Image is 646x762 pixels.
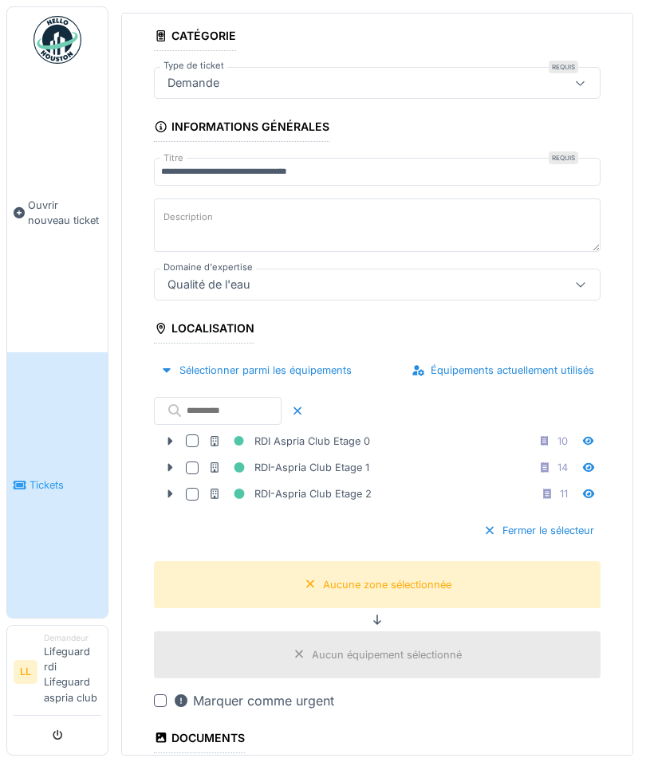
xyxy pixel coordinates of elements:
div: 11 [560,486,568,501]
div: Fermer le sélecteur [477,520,601,541]
a: Ouvrir nouveau ticket [7,73,108,352]
div: Localisation [154,316,254,344]
div: RDI Aspria Club Etage 0 [208,431,370,451]
label: Titre [160,151,187,165]
div: Requis [549,151,578,164]
div: Aucune zone sélectionnée [323,577,451,592]
div: Aucun équipement sélectionné [312,647,462,662]
div: Catégorie [154,24,236,51]
div: Demande [161,74,226,92]
div: Qualité de l'eau [161,276,257,293]
div: Documents [154,726,245,753]
div: Informations générales [154,115,329,142]
div: Requis [549,61,578,73]
div: Équipements actuellement utilisés [405,359,601,381]
a: LL DemandeurLifeguard rdi Lifeguard aspria club [14,632,101,716]
div: RDI-Aspria Club Etage 1 [208,458,369,477]
label: Description [160,207,216,227]
div: Marquer comme urgent [173,691,334,710]
div: 10 [557,434,568,449]
a: Tickets [7,352,108,617]
label: Type de ticket [160,59,227,73]
li: LL [14,660,37,684]
div: Demandeur [44,632,101,644]
li: Lifeguard rdi Lifeguard aspria club [44,632,101,712]
img: Badge_color-CXgf-gQk.svg [33,16,81,64]
span: Ouvrir nouveau ticket [28,198,101,228]
div: 14 [557,460,568,475]
span: Tickets [30,477,101,493]
div: RDI-Aspria Club Etage 2 [208,484,372,504]
div: Sélectionner parmi les équipements [154,359,358,381]
label: Domaine d'expertise [160,261,256,274]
